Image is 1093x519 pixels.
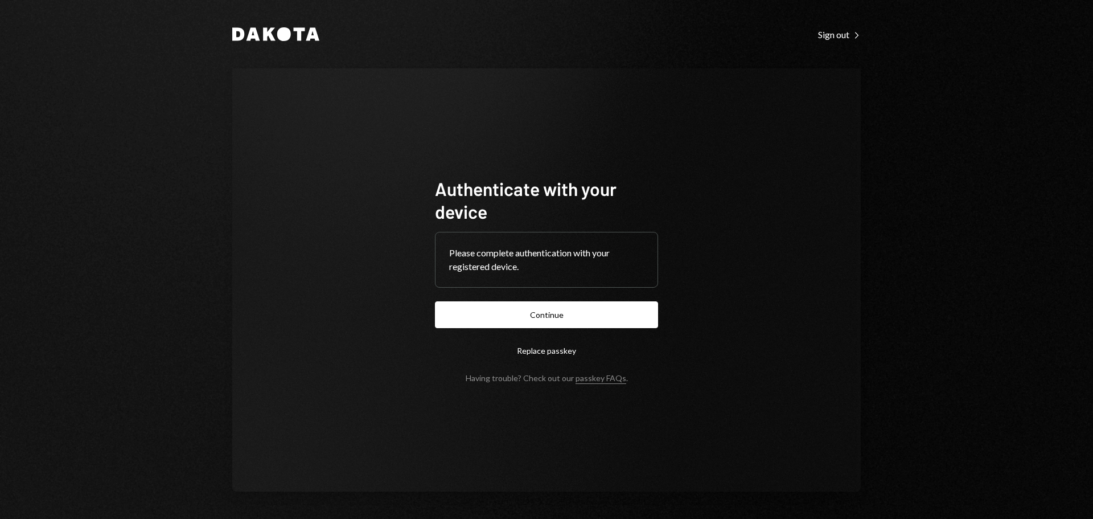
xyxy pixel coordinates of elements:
[435,301,658,328] button: Continue
[818,29,861,40] div: Sign out
[818,28,861,40] a: Sign out
[435,177,658,223] h1: Authenticate with your device
[449,246,644,273] div: Please complete authentication with your registered device.
[576,373,626,384] a: passkey FAQs
[466,373,628,383] div: Having trouble? Check out our .
[435,337,658,364] button: Replace passkey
